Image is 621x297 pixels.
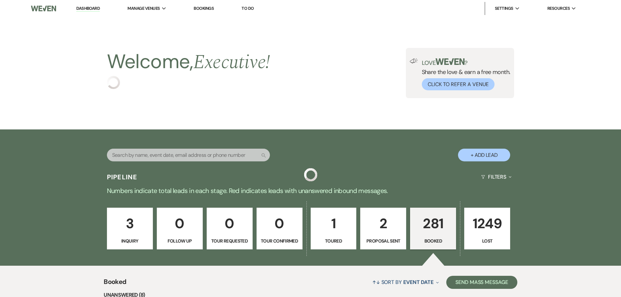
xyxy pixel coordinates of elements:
[304,168,317,181] img: loading spinner
[194,6,214,11] a: Bookings
[111,213,149,234] p: 3
[547,5,570,12] span: Resources
[418,58,510,90] div: Share the love & earn a free month.
[311,208,357,249] a: 1Toured
[207,208,253,249] a: 0Tour Requested
[458,149,510,161] button: + Add Lead
[107,48,270,76] h2: Welcome,
[370,274,441,291] button: Sort By Event Date
[211,213,248,234] p: 0
[403,279,434,286] span: Event Date
[76,6,100,12] a: Dashboard
[436,58,465,65] img: weven-logo-green.svg
[364,237,402,245] p: Proposal Sent
[161,237,199,245] p: Follow Up
[464,208,510,249] a: 1249Lost
[446,276,517,289] button: Send Mass Message
[107,172,138,182] h3: Pipeline
[107,208,153,249] a: 3Inquiry
[372,279,380,286] span: ↑↓
[104,277,126,291] span: Booked
[242,6,254,11] a: To Do
[422,58,510,66] p: Love ?
[422,78,495,90] button: Click to Refer a Venue
[410,58,418,64] img: loud-speaker-illustration.svg
[479,168,514,186] button: Filters
[315,237,352,245] p: Toured
[495,5,513,12] span: Settings
[261,237,298,245] p: Tour Confirmed
[414,237,452,245] p: Booked
[315,213,352,234] p: 1
[161,213,199,234] p: 0
[410,208,456,249] a: 281Booked
[364,213,402,234] p: 2
[127,5,160,12] span: Manage Venues
[193,47,270,77] span: Executive !
[360,208,406,249] a: 2Proposal Sent
[111,237,149,245] p: Inquiry
[107,76,120,89] img: loading spinner
[107,149,270,161] input: Search by name, event date, email address or phone number
[468,237,506,245] p: Lost
[257,208,303,249] a: 0Tour Confirmed
[31,2,56,15] img: Weven Logo
[76,186,545,196] p: Numbers indicate total leads in each stage. Red indicates leads with unanswered inbound messages.
[414,213,452,234] p: 281
[157,208,203,249] a: 0Follow Up
[468,213,506,234] p: 1249
[211,237,248,245] p: Tour Requested
[261,213,298,234] p: 0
